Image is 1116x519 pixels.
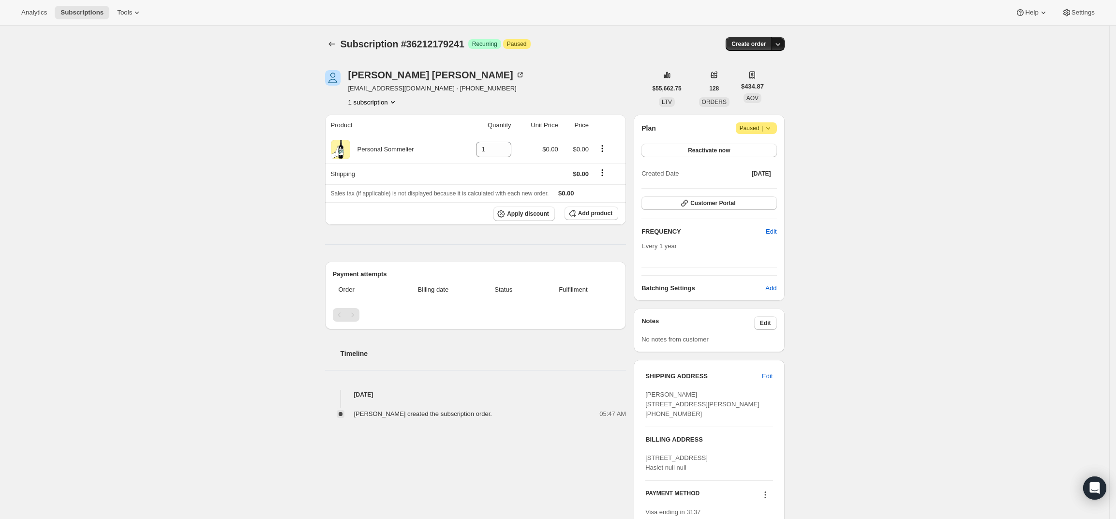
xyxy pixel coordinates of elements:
[472,40,497,48] span: Recurring
[333,308,619,322] nav: Pagination
[709,85,719,92] span: 128
[341,349,626,358] h2: Timeline
[746,167,777,180] button: [DATE]
[348,70,525,80] div: [PERSON_NAME] [PERSON_NAME]
[653,85,682,92] span: $55,662.75
[1083,476,1106,500] div: Open Intercom Messenger
[479,285,528,295] span: Status
[325,390,626,400] h4: [DATE]
[573,170,589,178] span: $0.00
[752,170,771,178] span: [DATE]
[766,227,776,237] span: Edit
[111,6,148,19] button: Tools
[645,454,708,471] span: [STREET_ADDRESS] Haslet null null
[348,97,398,107] button: Product actions
[641,283,765,293] h6: Batching Settings
[740,123,773,133] span: Paused
[456,115,514,136] th: Quantity
[641,196,776,210] button: Customer Portal
[333,269,619,279] h2: Payment attempts
[756,369,778,384] button: Edit
[759,281,782,296] button: Add
[325,163,456,184] th: Shipping
[1071,9,1095,16] span: Settings
[354,410,492,417] span: [PERSON_NAME] created the subscription order.
[688,147,730,154] span: Reactivate now
[641,242,677,250] span: Every 1 year
[573,146,589,153] span: $0.00
[348,84,525,93] span: [EMAIL_ADDRESS][DOMAIN_NAME] · [PHONE_NUMBER]
[60,9,104,16] span: Subscriptions
[507,210,549,218] span: Apply discount
[595,167,610,178] button: Shipping actions
[754,316,777,330] button: Edit
[726,37,772,51] button: Create order
[662,99,672,105] span: LTV
[641,144,776,157] button: Reactivate now
[55,6,109,19] button: Subscriptions
[350,145,414,154] div: Personal Sommelier
[578,209,612,217] span: Add product
[641,336,709,343] span: No notes from customer
[595,143,610,154] button: Product actions
[731,40,766,48] span: Create order
[331,190,549,197] span: Sales tax (if applicable) is not displayed because it is calculated with each new order.
[702,99,727,105] span: ORDERS
[333,279,391,300] th: Order
[1010,6,1054,19] button: Help
[565,207,618,220] button: Add product
[117,9,132,16] span: Tools
[493,207,555,221] button: Apply discount
[325,115,456,136] th: Product
[341,39,464,49] span: Subscription #36212179241
[765,283,776,293] span: Add
[703,82,725,95] button: 128
[21,9,47,16] span: Analytics
[641,123,656,133] h2: Plan
[641,169,679,178] span: Created Date
[645,371,762,381] h3: SHIPPING ADDRESS
[645,435,773,445] h3: BILLING ADDRESS
[762,371,773,381] span: Edit
[514,115,561,136] th: Unit Price
[534,285,612,295] span: Fulfillment
[542,146,558,153] span: $0.00
[558,190,574,197] span: $0.00
[641,316,754,330] h3: Notes
[15,6,53,19] button: Analytics
[741,82,764,91] span: $434.87
[1056,6,1101,19] button: Settings
[760,319,771,327] span: Edit
[325,70,341,86] span: Stephen Havel
[645,391,759,417] span: [PERSON_NAME] [STREET_ADDRESS][PERSON_NAME] [PHONE_NUMBER]
[760,224,782,239] button: Edit
[507,40,527,48] span: Paused
[645,489,699,503] h3: PAYMENT METHOD
[325,37,339,51] button: Subscriptions
[641,227,766,237] h2: FREQUENCY
[393,285,473,295] span: Billing date
[647,82,687,95] button: $55,662.75
[690,199,735,207] span: Customer Portal
[746,95,759,102] span: AOV
[599,409,626,419] span: 05:47 AM
[761,124,763,132] span: |
[331,140,350,159] img: product img
[1025,9,1038,16] span: Help
[561,115,592,136] th: Price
